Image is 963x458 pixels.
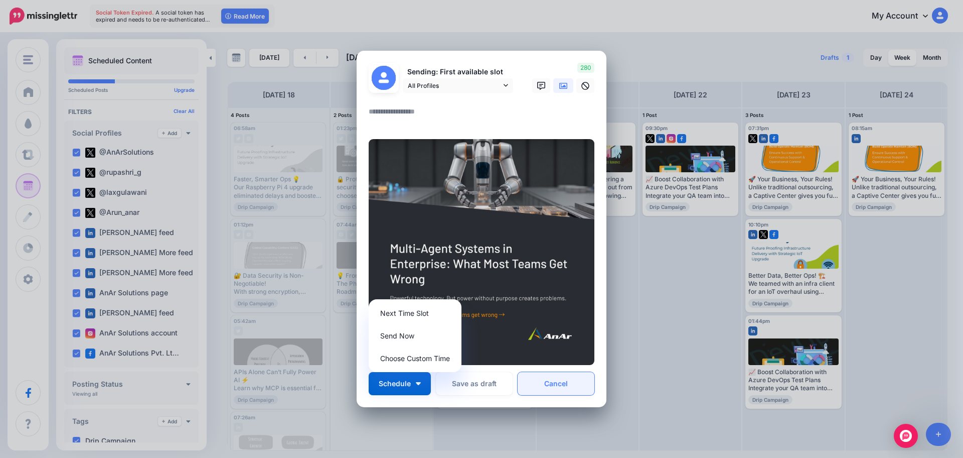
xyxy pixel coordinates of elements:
[372,66,396,90] img: user_default_image.png
[518,372,594,395] a: Cancel
[403,78,513,93] a: All Profiles
[373,349,457,368] a: Choose Custom Time
[577,63,594,73] span: 280
[894,424,918,448] div: Open Intercom Messenger
[373,326,457,346] a: Send Now
[436,372,513,395] button: Save as draft
[369,372,431,395] button: Schedule
[416,382,421,385] img: arrow-down-white.png
[369,299,461,372] div: Schedule
[379,380,411,387] span: Schedule
[403,66,513,78] p: Sending: First available slot
[408,80,501,91] span: All Profiles
[369,139,594,365] img: U13H16IKVEDWXBTMR5117N26IFEEDSC8.png
[373,303,457,323] a: Next Time Slot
